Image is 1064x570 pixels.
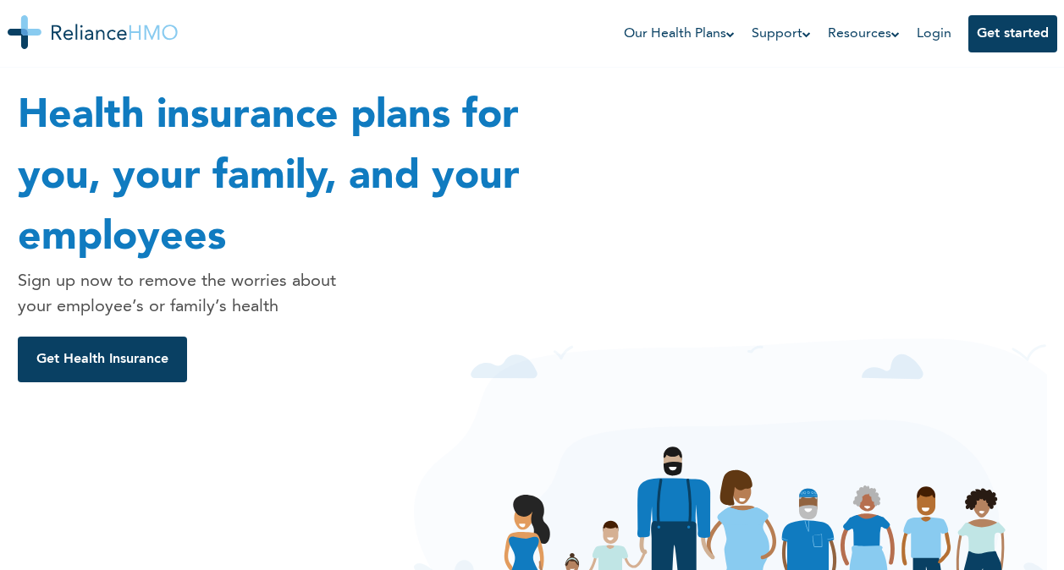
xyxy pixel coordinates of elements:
[828,24,900,44] a: Resources
[624,24,735,44] a: Our Health Plans
[917,27,951,41] a: Login
[8,15,178,49] img: Reliance HMO's Logo
[18,269,345,320] p: Sign up now to remove the worries about your employee’s or family’s health
[18,337,187,382] button: Get Health Insurance
[968,15,1057,52] button: Get started
[18,86,585,269] h1: Health insurance plans for you, your family, and your employees
[752,24,811,44] a: Support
